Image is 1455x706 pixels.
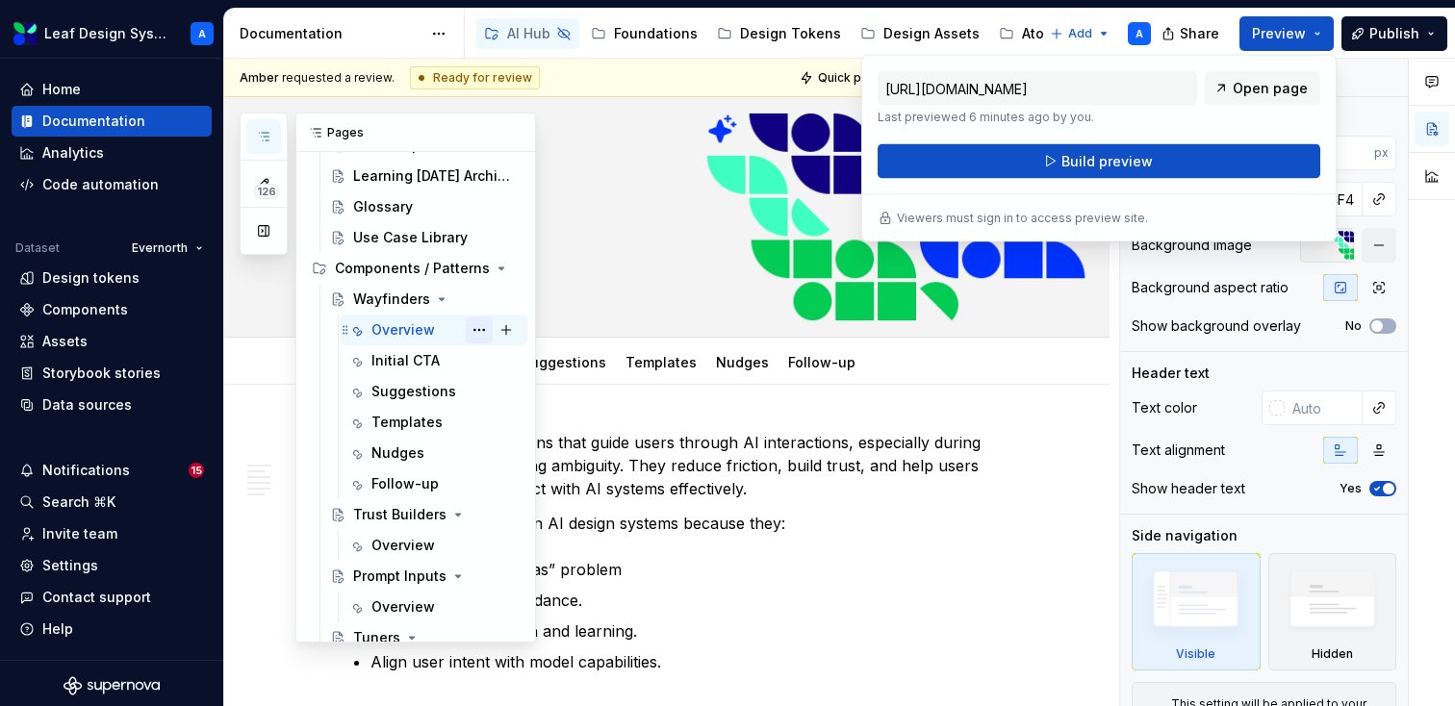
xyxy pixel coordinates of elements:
a: Design Assets [853,18,987,49]
button: Share [1152,16,1232,51]
div: Suggestions [514,341,614,382]
span: Share [1180,24,1219,43]
div: Code automation [42,175,159,194]
div: Pages [296,113,535,152]
span: Amber [240,70,279,85]
a: Invite team [12,518,212,549]
svg: Supernova Logo [64,676,160,695]
a: Wayfinders [322,284,527,315]
p: Encourage exploration and learning. [370,619,1033,643]
button: Search ⌘K [12,487,212,517]
span: 15 [189,463,204,478]
div: Suggestions [371,382,456,401]
div: Search ⌘K [42,492,115,512]
div: Ready for review [410,66,540,89]
button: Contact support [12,582,212,613]
a: Analytics [12,138,212,168]
span: Open page [1233,79,1308,98]
div: Assets [42,332,88,351]
div: Wayfinders [353,290,430,309]
div: Templates [618,341,704,382]
div: Design tokens [42,268,140,288]
div: Documentation [240,24,421,43]
a: Templates [341,407,527,438]
a: Overview [341,592,527,622]
div: Show background overlay [1132,316,1301,336]
a: Storybook stories [12,358,212,389]
div: Design Assets [883,24,980,43]
div: Analytics [42,143,104,163]
div: Home [42,80,81,99]
a: Home [12,74,212,105]
div: Visible [1176,646,1215,662]
button: Add [1044,20,1116,47]
div: Overview [371,597,435,617]
a: Use Case Library [322,222,527,253]
a: AI Hub [476,18,579,49]
div: Templates [371,413,443,432]
a: Prompt Inputs [322,561,527,592]
div: Side navigation [1132,526,1238,545]
div: Foundations [614,24,698,43]
button: Leaf Design SystemA [4,13,219,54]
a: Suggestions [341,376,527,407]
div: Learning [DATE] Archives [353,166,512,186]
button: Preview [1239,16,1334,51]
span: 126 [254,184,279,199]
div: Notifications [42,461,130,480]
div: Follow-up [371,474,439,493]
a: Settings [12,550,212,581]
a: Assets [12,326,212,357]
div: Design Tokens [740,24,841,43]
div: Page tree [476,14,1040,53]
div: Leaf Design System [44,24,167,43]
div: Contact support [42,588,151,607]
a: Nudges [341,438,527,468]
div: Background image [1132,236,1252,255]
a: Nudges [716,354,769,370]
div: Use Case Library [353,228,468,247]
a: Suggestions [522,354,606,370]
button: Notifications15 [12,455,212,486]
div: Help [42,619,73,639]
button: Publish [1341,16,1447,51]
a: Tuners [322,622,527,653]
div: Initial CTA [371,351,440,370]
div: Hidden [1268,553,1397,670]
p: are UX patterns that guide users through AI interactions, especially during onboarding or when fa... [347,431,1033,500]
button: Evernorth [123,235,212,262]
p: Align user intent with model capabilities. [370,650,1033,673]
a: Foundations [583,18,705,49]
div: Tuners [353,628,400,647]
p: Wayfinders are essential in AI design systems because they: [347,512,1033,535]
a: Learning [DATE] Archives [322,161,527,191]
div: Hidden [1312,646,1353,662]
a: Atomic Components [991,18,1164,49]
div: Components [42,300,128,319]
div: Show header text [1132,479,1245,498]
input: Auto [1285,391,1363,425]
a: Templates [625,354,697,370]
div: Background aspect ratio [1132,278,1289,297]
a: Trust Builders [322,499,527,530]
div: Components / Patterns [335,259,490,278]
a: Code automation [12,169,212,200]
div: Overview [371,536,435,555]
a: Follow-up [341,468,527,499]
div: Glossary [353,197,413,216]
div: Components / Patterns [304,253,527,284]
p: Solve the “blank canvas” problem [370,558,1033,581]
div: A [198,26,206,41]
input: Auto [1300,136,1374,170]
p: Provide contextual guidance. [370,589,1033,612]
button: Build preview [878,144,1320,179]
label: No [1345,318,1362,334]
div: Header text [1132,364,1210,383]
p: Last previewed 6 minutes ago by you. [878,110,1197,125]
textarea: Wayfinders [344,185,1029,231]
a: Data sources [12,390,212,420]
a: Documentation [12,106,212,137]
a: Components [12,294,212,325]
p: px [1374,145,1389,161]
span: Publish [1369,24,1419,43]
